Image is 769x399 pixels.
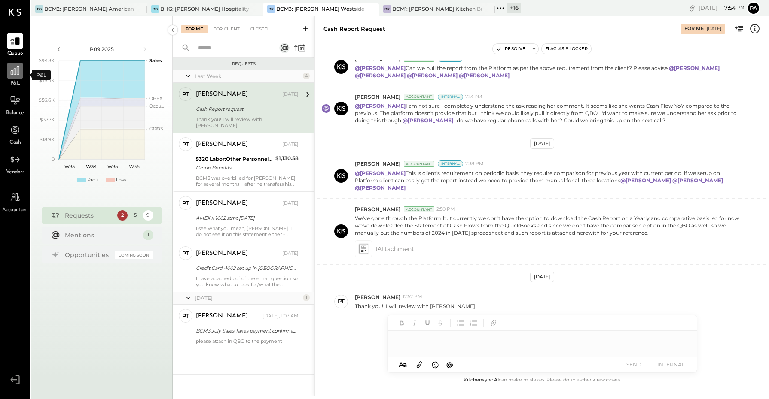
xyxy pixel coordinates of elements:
[282,91,299,98] div: [DATE]
[182,199,189,207] div: PT
[87,177,100,184] div: Profit
[436,206,455,213] span: 2:50 PM
[196,264,296,272] div: Credit Card -1002 set up in [GEOGRAPHIC_DATA]
[9,139,21,147] span: Cash
[465,94,482,100] span: 7:13 PM
[407,72,458,79] strong: @[PERSON_NAME]
[143,230,153,240] div: 1
[444,359,456,370] button: @
[530,272,554,282] div: [DATE]
[404,94,434,100] div: Accountant
[196,275,299,287] div: I have attached pdf of the email question so you know what to look for/what the question is. Than...
[355,103,406,109] strong: @[PERSON_NAME]
[39,97,55,103] text: $56.6K
[542,44,591,54] button: Flag as Blocker
[438,160,463,167] div: Internal
[6,109,24,117] span: Balance
[282,250,299,257] div: [DATE]
[617,359,651,370] button: SEND
[323,25,385,33] div: Cash Report request
[196,249,248,258] div: [PERSON_NAME]
[209,25,244,33] div: For Client
[196,155,273,163] div: 5320 Labor:Other Personnel Expense:Health/Dental Insurance
[672,177,723,184] strong: @[PERSON_NAME]
[403,293,422,300] span: 12:52 PM
[465,160,484,167] span: 2:38 PM
[117,210,128,221] div: 2
[275,154,299,163] div: $1,130.58
[130,210,140,221] div: 5
[149,125,162,131] text: Labor
[116,177,126,184] div: Loss
[355,65,406,71] strong: @[PERSON_NAME]
[459,72,510,79] strong: @[PERSON_NAME]
[65,211,113,220] div: Requests
[0,63,30,88] a: P&L
[338,297,345,305] div: PT
[0,151,30,176] a: Vendors
[196,90,248,99] div: [PERSON_NAME]
[620,177,671,184] strong: @[PERSON_NAME]
[39,77,55,83] text: $75.4K
[488,317,499,329] button: Add URL
[182,140,189,148] div: PT
[383,5,391,13] div: BR
[654,359,688,370] button: INTERNAL
[6,169,24,176] span: Vendors
[0,33,30,58] a: Queue
[403,117,453,124] strong: @[PERSON_NAME]
[40,117,55,123] text: $37.7K
[195,73,301,80] div: Last Week
[115,251,153,259] div: Coming Soon
[196,105,296,113] div: Cash Report request
[355,215,742,236] p: We've gone through the Platform but currently we don't have the option to download the Cash Repor...
[355,102,742,124] p: I am not sure I completely understand the ask reading her comment. It seems like she wants Cash F...
[0,92,30,117] a: Balance
[182,312,189,320] div: PT
[143,210,153,221] div: 9
[149,57,162,63] text: Sales
[196,338,299,344] div: please attach in QBO to the payment
[64,163,75,169] text: W33
[355,302,476,310] p: Thank you! I will review with [PERSON_NAME].
[196,225,299,237] div: I see what you mean, [PERSON_NAME]. I do not see it on this statement either - I guess I worked t...
[267,5,275,13] div: BR
[446,360,453,369] span: @
[493,44,529,54] button: Resolve
[669,65,720,71] strong: @[PERSON_NAME]
[403,360,407,369] span: a
[276,5,366,12] div: BCM3: [PERSON_NAME] Westside Grill
[355,72,406,79] strong: @[PERSON_NAME]
[85,163,97,169] text: W34
[684,25,704,32] div: For Me
[177,61,310,67] div: Requests
[303,294,310,301] div: 1
[181,25,208,33] div: For Me
[303,73,310,79] div: 4
[246,25,272,33] div: Closed
[455,317,466,329] button: Unordered List
[747,1,760,15] button: Pa
[39,57,55,63] text: $94.3K
[355,169,742,191] p: This is client's requirement on periodic basis. they require comparison for previous year with cu...
[0,122,30,147] a: Cash
[409,317,420,329] button: Italic
[282,141,299,148] div: [DATE]
[65,45,138,53] div: P09 2025
[688,3,696,12] div: copy link
[375,240,414,257] span: 1 Attachment
[396,317,407,329] button: Bold
[52,156,55,162] text: 0
[355,170,406,176] strong: @[PERSON_NAME]
[438,94,463,100] div: Internal
[468,317,479,329] button: Ordered List
[699,4,745,12] div: [DATE]
[196,116,299,128] div: Thank you! I will review with [PERSON_NAME].
[196,199,248,208] div: [PERSON_NAME]
[35,5,43,13] div: BS
[530,138,554,149] div: [DATE]
[355,93,400,100] span: [PERSON_NAME]
[0,189,30,214] a: Accountant
[182,249,189,257] div: PT
[44,5,134,12] div: BCM2: [PERSON_NAME] American Cooking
